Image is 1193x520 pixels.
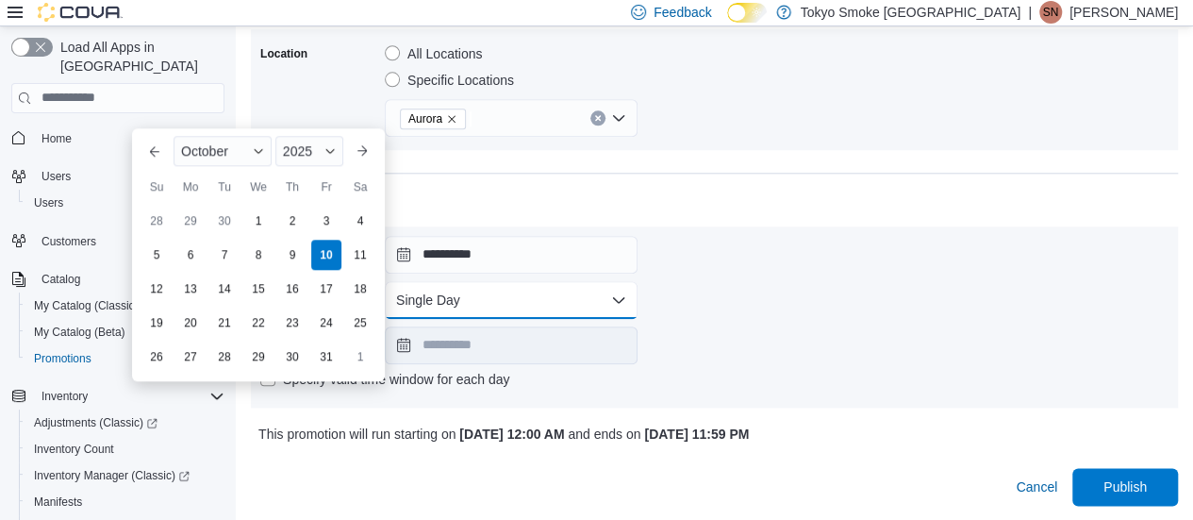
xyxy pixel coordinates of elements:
[283,143,312,159] span: 2025
[26,192,224,214] span: Users
[4,383,232,410] button: Inventory
[41,131,72,146] span: Home
[311,342,341,372] div: day-31
[311,240,341,270] div: day-10
[243,240,273,270] div: day-8
[34,468,190,483] span: Inventory Manager (Classic)
[311,308,341,338] div: day-24
[34,165,78,188] button: Users
[26,491,90,513] a: Manifests
[19,489,232,515] button: Manifests
[53,38,224,75] span: Load All Apps in [GEOGRAPHIC_DATA]
[654,3,711,22] span: Feedback
[1039,1,1062,24] div: Stephanie Neblett
[1072,468,1178,506] button: Publish
[34,165,224,188] span: Users
[26,192,71,214] a: Users
[446,113,457,125] button: Remove Aurora from selection in this group
[277,172,307,202] div: Th
[209,342,240,372] div: day-28
[26,411,224,434] span: Adjustments (Classic)
[175,206,206,236] div: day-29
[4,266,232,293] button: Catalog
[26,438,224,461] span: Inventory Count
[345,342,375,372] div: day-1
[34,415,157,430] span: Adjustments (Classic)
[34,351,91,366] span: Promotions
[26,294,224,317] span: My Catalog (Classic)
[1008,468,1065,506] button: Cancel
[41,234,96,249] span: Customers
[34,442,114,457] span: Inventory Count
[277,240,307,270] div: day-9
[26,438,122,461] a: Inventory Count
[1069,1,1178,24] p: [PERSON_NAME]
[385,327,638,364] input: Press the down key to open a popover containing a calendar.
[644,427,749,442] b: [DATE] 11:59 PM
[19,345,232,372] button: Promotions
[141,240,172,270] div: day-5
[26,321,224,344] span: My Catalog (Beta)
[345,274,375,304] div: day-18
[26,464,224,487] span: Inventory Manager (Classic)
[175,240,206,270] div: day-6
[277,342,307,372] div: day-30
[34,495,82,510] span: Manifests
[209,206,240,236] div: day-30
[41,272,80,287] span: Catalog
[209,172,240,202] div: Tu
[175,172,206,202] div: Mo
[727,3,767,23] input: Dark Mode
[34,127,79,150] a: Home
[34,195,63,210] span: Users
[243,308,273,338] div: day-22
[385,236,638,274] input: Press the down key to enter a popover containing a calendar. Press the escape key to close the po...
[1028,1,1032,24] p: |
[1016,478,1057,496] span: Cancel
[4,125,232,152] button: Home
[385,42,482,65] label: All Locations
[209,274,240,304] div: day-14
[34,230,104,253] a: Customers
[19,190,232,216] button: Users
[34,385,224,408] span: Inventory
[347,136,377,166] button: Next month
[19,436,232,462] button: Inventory Count
[140,204,377,374] div: October, 2025
[19,410,232,436] a: Adjustments (Classic)
[41,169,71,184] span: Users
[26,347,99,370] a: Promotions
[141,274,172,304] div: day-12
[590,110,605,126] button: Clear input
[19,319,232,345] button: My Catalog (Beta)
[4,163,232,190] button: Users
[140,136,170,166] button: Previous Month
[243,342,273,372] div: day-29
[408,109,442,128] span: Aurora
[26,411,165,434] a: Adjustments (Classic)
[385,69,514,92] label: Specific Locations
[311,172,341,202] div: Fr
[181,143,228,159] span: October
[34,268,224,291] span: Catalog
[311,206,341,236] div: day-3
[345,240,375,270] div: day-11
[4,227,232,255] button: Customers
[251,196,1178,219] h3: Scheduling
[19,293,232,319] a: My Catalog (Classic)
[275,136,343,166] div: Button. Open the year selector. 2025 is currently selected.
[277,274,307,304] div: day-16
[41,389,88,404] span: Inventory
[258,423,942,445] p: This promotion will run starting on and ends on
[260,46,307,61] label: Location
[141,308,172,338] div: day-19
[175,274,206,304] div: day-13
[260,368,509,391] label: Specify valid time window for each day
[26,321,133,344] a: My Catalog (Beta)
[141,206,172,236] div: day-28
[277,206,307,236] div: day-2
[174,136,272,166] div: Button. Open the month selector. October is currently selected.
[34,268,88,291] button: Catalog
[175,308,206,338] div: day-20
[38,3,123,22] img: Cova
